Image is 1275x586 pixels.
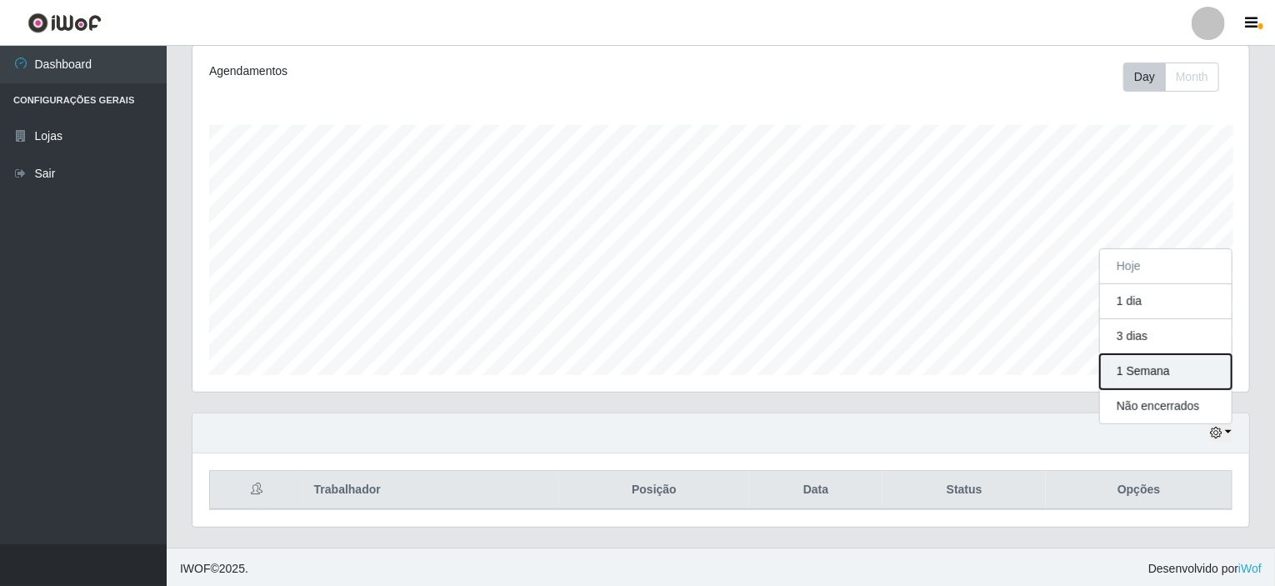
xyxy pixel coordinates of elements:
[1123,63,1219,92] div: First group
[27,13,102,33] img: CoreUI Logo
[1100,249,1232,284] button: Hoje
[1100,319,1232,354] button: 3 dias
[1100,284,1232,319] button: 1 dia
[559,471,749,510] th: Posição
[1165,63,1219,92] button: Month
[1100,354,1232,389] button: 1 Semana
[1123,63,1166,92] button: Day
[304,471,559,510] th: Trabalhador
[180,560,248,578] span: © 2025 .
[209,63,621,80] div: Agendamentos
[1100,389,1232,423] button: Não encerrados
[1238,562,1262,575] a: iWof
[1123,63,1232,92] div: Toolbar with button groups
[180,562,211,575] span: IWOF
[1046,471,1232,510] th: Opções
[1148,560,1262,578] span: Desenvolvido por
[882,471,1046,510] th: Status
[749,471,882,510] th: Data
